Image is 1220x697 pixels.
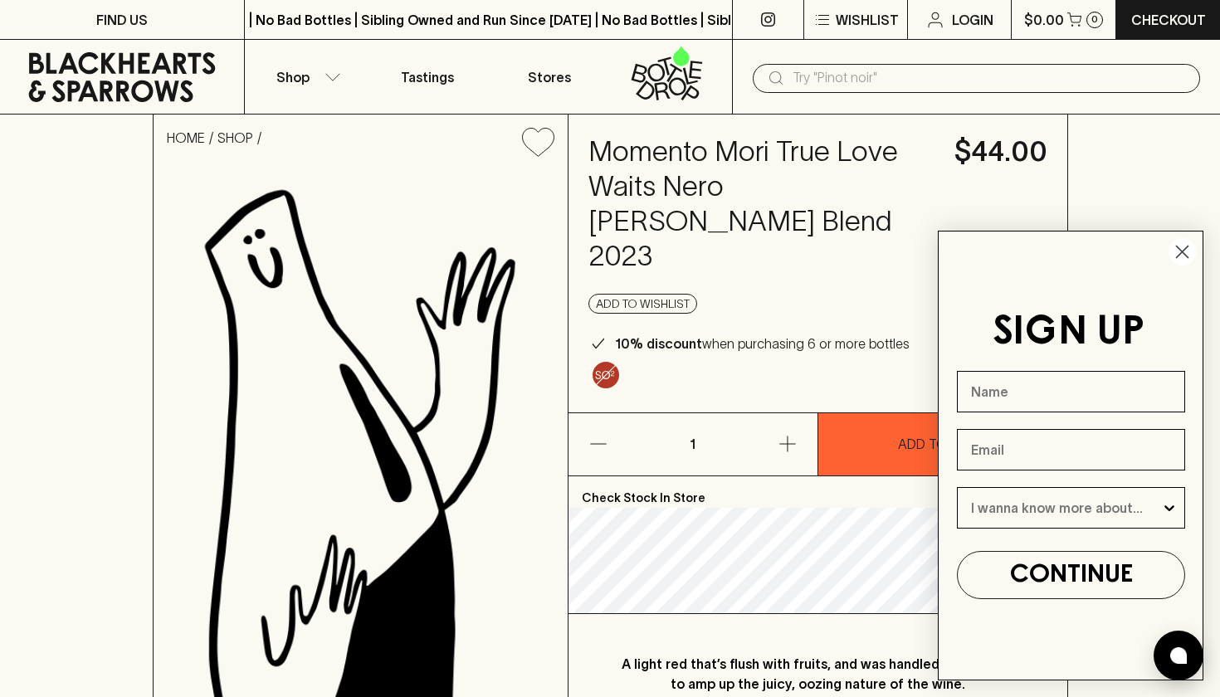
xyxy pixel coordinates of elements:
[217,130,253,145] a: SHOP
[971,488,1161,528] input: I wanna know more about...
[528,67,571,87] p: Stores
[96,10,148,30] p: FIND US
[957,371,1185,412] input: Name
[954,134,1047,169] h4: $44.00
[1091,15,1098,24] p: 0
[818,413,1067,475] button: ADD TO CART
[615,334,910,353] p: when purchasing 6 or more bottles
[489,40,611,114] a: Stores
[1170,647,1187,664] img: bubble-icon
[622,654,1014,694] p: A light red that’s flush with fruits, and was handled very gently to amp up the juicy, oozing nat...
[673,413,713,475] p: 1
[593,362,619,388] img: Sulphur Free
[957,429,1185,470] input: Email
[588,358,623,392] a: Made and bottled without any added Sulphur Dioxide (SO2)
[898,434,987,454] p: ADD TO CART
[245,40,367,114] button: Shop
[1168,237,1197,266] button: Close dialog
[569,476,1067,508] p: Check Stock In Store
[1024,10,1064,30] p: $0.00
[836,10,899,30] p: Wishlist
[515,121,561,163] button: Add to wishlist
[588,134,935,274] h4: Momento Mori True Love Waits Nero [PERSON_NAME] Blend 2023
[957,551,1185,599] button: CONTINUE
[615,336,702,351] b: 10% discount
[1131,10,1206,30] p: Checkout
[401,67,454,87] p: Tastings
[367,40,489,114] a: Tastings
[793,65,1187,91] input: Try "Pinot noir"
[921,214,1220,697] div: FLYOUT Form
[167,130,205,145] a: HOME
[588,294,697,314] button: Add to wishlist
[993,314,1144,352] span: SIGN UP
[1161,488,1178,528] button: Show Options
[276,67,310,87] p: Shop
[952,10,993,30] p: Login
